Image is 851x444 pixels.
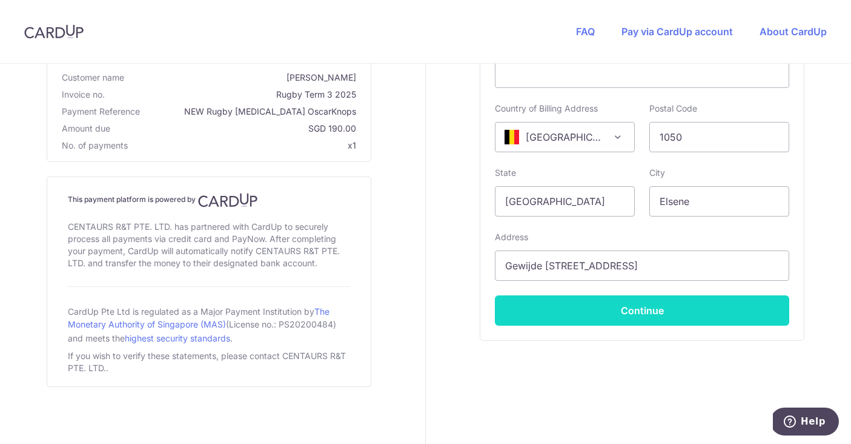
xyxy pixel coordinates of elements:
[62,123,110,135] span: Amount due
[649,122,789,152] input: Example 123456
[62,140,128,152] span: No. of payments
[68,193,350,207] h4: This payment platform is powered by
[505,66,779,80] iframe: Secure card payment input frame
[145,106,356,118] span: NEW Rugby [MEDICAL_DATA] OscarKnops
[576,25,595,38] a: FAQ
[198,193,257,207] img: CardUp
[348,140,356,150] span: x1
[495,231,528,243] label: Address
[129,72,356,84] span: [PERSON_NAME]
[68,301,350,348] div: CardUp Pte Ltd is regulated as a Major Payment Institution by (License no.: PS20200484) and meets...
[495,167,516,179] label: State
[62,72,124,84] span: Customer name
[773,408,839,438] iframe: Opens a widget where you can find more information
[649,103,697,115] label: Postal Code
[621,25,733,38] a: Pay via CardUp account
[495,122,635,152] span: Belgium
[62,89,105,101] span: Invoice no.
[495,295,789,326] button: Continue
[125,333,230,343] a: highest security standards
[68,348,350,377] div: If you wish to verify these statements, please contact CENTAURS R&T PTE. LTD..
[115,123,356,135] span: SGD 190.00
[495,103,598,115] label: Country of Billing Address
[495,123,634,152] span: Belgium
[62,106,140,116] span: translation missing: en.payment_reference
[68,306,329,329] a: The Monetary Authority of Singapore (MAS)
[68,218,350,272] div: CENTAURS R&T PTE. LTD. has partnered with CardUp to securely process all payments via credit card...
[110,89,356,101] span: Rugby Term 3 2025
[760,25,827,38] a: About CardUp
[24,24,84,39] img: CardUp
[649,167,665,179] label: City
